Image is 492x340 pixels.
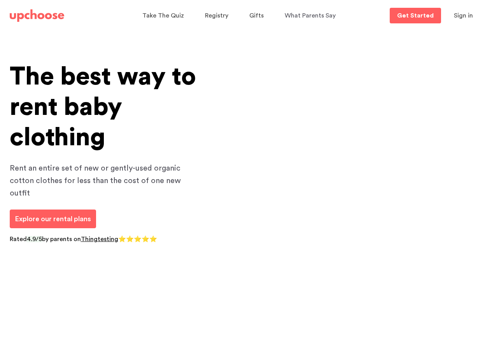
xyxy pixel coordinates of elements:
[142,8,186,23] a: Take The Quiz
[205,12,228,19] span: Registry
[81,236,118,242] a: Thingtesting
[454,12,473,19] span: Sign in
[397,12,434,19] p: Get Started
[27,236,42,242] span: 4.9/5
[444,8,483,23] button: Sign in
[10,210,96,228] a: Explore our rental plans
[42,236,81,242] span: by parents on
[10,9,64,22] img: UpChoose
[285,8,338,23] a: What Parents Say
[249,8,266,23] a: Gifts
[118,236,157,242] span: ⭐⭐⭐⭐⭐
[10,64,196,150] span: The best way to rent baby clothing
[205,8,231,23] a: Registry
[285,12,336,19] span: What Parents Say
[390,8,441,23] a: Get Started
[10,236,27,242] span: Rated
[249,12,264,19] span: Gifts
[15,215,91,222] span: Explore our rental plans
[10,162,196,199] p: Rent an entire set of new or gently-used organic cotton clothes for less than the cost of one new...
[142,12,184,19] span: Take The Quiz
[10,8,64,24] a: UpChoose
